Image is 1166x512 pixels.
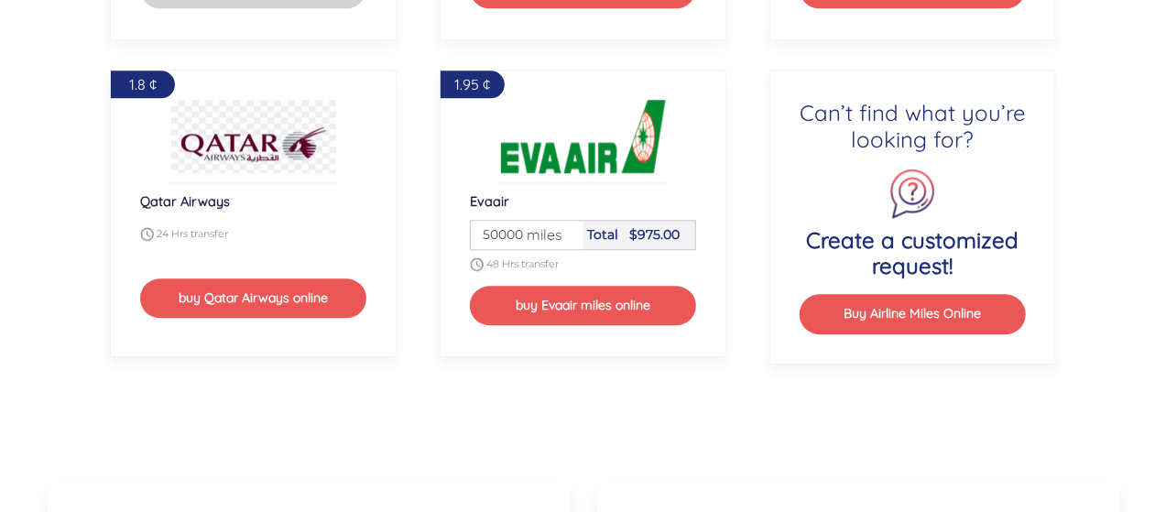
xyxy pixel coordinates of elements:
span: 48 Hrs transfer [486,256,559,269]
a: buy Qatar Airways online [140,288,367,306]
span: Total [587,226,618,243]
img: question icon [887,168,939,220]
span: 24 Hrs transfer [157,226,228,239]
span: 1.95 ¢ [454,75,490,93]
span: 1.8 ¢ [129,75,157,93]
img: Buy Evaair Airline miles online [501,100,666,173]
button: Buy Airline Miles Online [800,294,1027,333]
span: miles [518,223,562,245]
img: schedule.png [470,257,484,271]
img: Buy Qatar Airways Airline miles online [171,100,336,173]
h4: Can’t find what you’re looking for? [800,100,1027,153]
img: schedule.png [140,227,154,241]
span: $975.00 [629,226,680,243]
h4: Create a customized request! [800,227,1027,280]
button: buy Qatar Airways online [140,278,367,318]
span: Qatar Airways [140,192,230,210]
span: Evaair [470,192,509,210]
button: buy Evaair miles online [470,286,697,325]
